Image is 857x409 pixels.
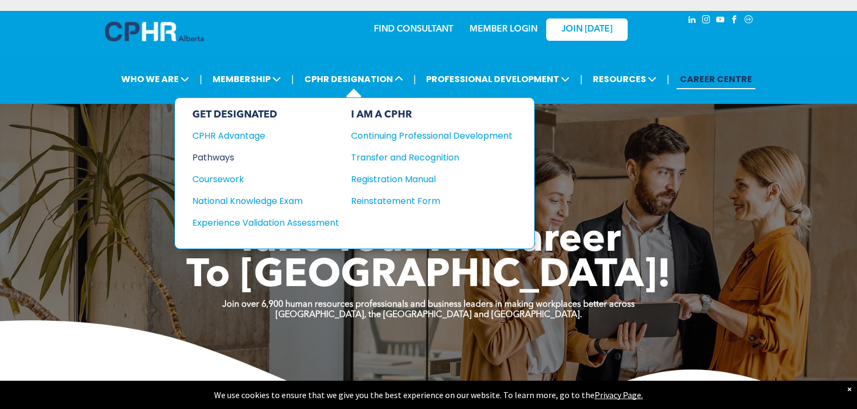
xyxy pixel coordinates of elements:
[192,216,324,230] div: Experience Validation Assessment
[105,22,204,41] img: A blue and white logo for cp alberta
[729,14,741,28] a: facebook
[192,172,339,186] a: Coursework
[580,68,583,90] li: |
[686,14,698,28] a: linkedin
[192,194,324,208] div: National Knowledge Exam
[351,172,496,186] div: Registration Manual
[351,172,512,186] a: Registration Manual
[351,109,512,121] div: I AM A CPHR
[351,129,496,142] div: Continuing Professional Development
[351,151,496,164] div: Transfer and Recognition
[715,14,727,28] a: youtube
[423,69,573,89] span: PROFESSIONAL DEVELOPMENT
[351,194,512,208] a: Reinstatement Form
[192,109,339,121] div: GET DESIGNATED
[743,14,755,28] a: Social network
[351,194,496,208] div: Reinstatement Form
[677,69,755,89] a: CAREER CENTRE
[222,300,635,309] strong: Join over 6,900 human resources professionals and business leaders in making workplaces better ac...
[470,25,537,34] a: MEMBER LOGIN
[192,151,339,164] a: Pathways
[192,129,324,142] div: CPHR Advantage
[192,216,339,230] a: Experience Validation Assessment
[561,24,612,35] span: JOIN [DATE]
[192,194,339,208] a: National Knowledge Exam
[192,151,324,164] div: Pathways
[199,68,202,90] li: |
[291,68,294,90] li: |
[700,14,712,28] a: instagram
[847,383,852,394] div: Dismiss notification
[414,68,416,90] li: |
[667,68,670,90] li: |
[590,69,660,89] span: RESOURCES
[118,69,192,89] span: WHO WE ARE
[301,69,406,89] span: CPHR DESIGNATION
[209,69,284,89] span: MEMBERSHIP
[546,18,628,41] a: JOIN [DATE]
[186,257,671,296] span: To [GEOGRAPHIC_DATA]!
[595,389,643,400] a: Privacy Page.
[192,129,339,142] a: CPHR Advantage
[351,151,512,164] a: Transfer and Recognition
[351,129,512,142] a: Continuing Professional Development
[192,172,324,186] div: Coursework
[276,311,582,319] strong: [GEOGRAPHIC_DATA], the [GEOGRAPHIC_DATA] and [GEOGRAPHIC_DATA].
[374,25,453,34] a: FIND CONSULTANT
